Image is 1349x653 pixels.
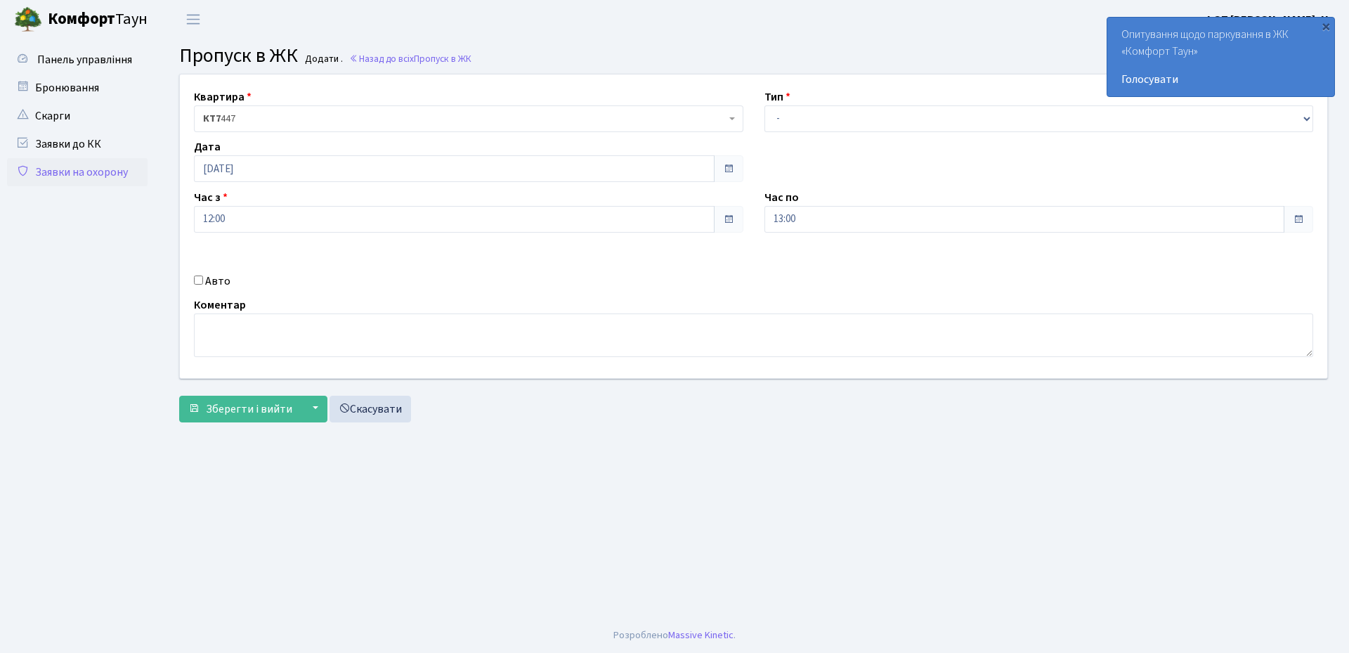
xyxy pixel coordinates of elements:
b: ФОП [PERSON_NAME]. Н. [1204,12,1332,27]
label: Час з [194,189,228,206]
a: Заявки на охорону [7,158,148,186]
a: Заявки до КК [7,130,148,158]
label: Тип [764,89,790,105]
span: <b>КТ7</b>&nbsp;&nbsp;&nbsp;447 [203,112,726,126]
a: Massive Kinetic [668,628,734,642]
span: Панель управління [37,52,132,67]
label: Авто [205,273,230,290]
button: Переключити навігацію [176,8,211,31]
span: Таун [48,8,148,32]
span: Пропуск в ЖК [179,41,298,70]
a: Назад до всіхПропуск в ЖК [349,52,471,65]
small: Додати . [302,53,343,65]
a: Панель управління [7,46,148,74]
a: Голосувати [1121,71,1320,88]
a: Скасувати [330,396,411,422]
a: Бронювання [7,74,148,102]
label: Дата [194,138,221,155]
label: Квартира [194,89,252,105]
div: × [1319,19,1333,33]
div: Розроблено . [613,628,736,643]
b: КТ7 [203,112,221,126]
button: Зберегти і вийти [179,396,301,422]
a: ФОП [PERSON_NAME]. Н. [1204,11,1332,28]
a: Скарги [7,102,148,130]
label: Час по [764,189,799,206]
label: Коментар [194,297,246,313]
img: logo.png [14,6,42,34]
span: Зберегти і вийти [206,401,292,417]
div: Опитування щодо паркування в ЖК «Комфорт Таун» [1107,18,1334,96]
span: Пропуск в ЖК [414,52,471,65]
b: Комфорт [48,8,115,30]
span: <b>КТ7</b>&nbsp;&nbsp;&nbsp;447 [194,105,743,132]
